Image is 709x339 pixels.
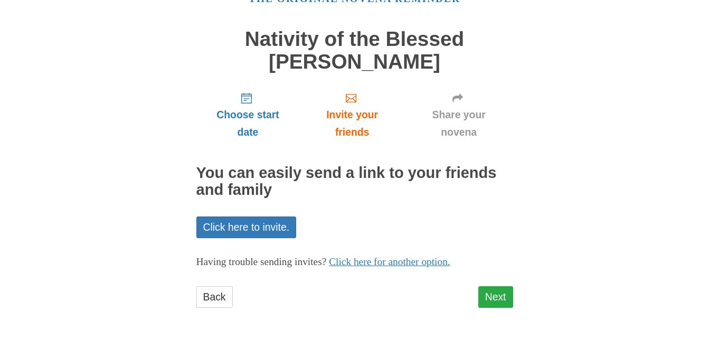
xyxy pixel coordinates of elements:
[196,165,513,199] h2: You can easily send a link to your friends and family
[207,106,289,141] span: Choose start date
[196,256,327,267] span: Having trouble sending invites?
[478,286,513,308] a: Next
[299,83,404,146] a: Invite your friends
[196,28,513,73] h1: Nativity of the Blessed [PERSON_NAME]
[196,83,300,146] a: Choose start date
[415,106,503,141] span: Share your novena
[405,83,513,146] a: Share your novena
[329,256,450,267] a: Click here for another option.
[310,106,394,141] span: Invite your friends
[196,286,233,308] a: Back
[196,216,297,238] a: Click here to invite.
